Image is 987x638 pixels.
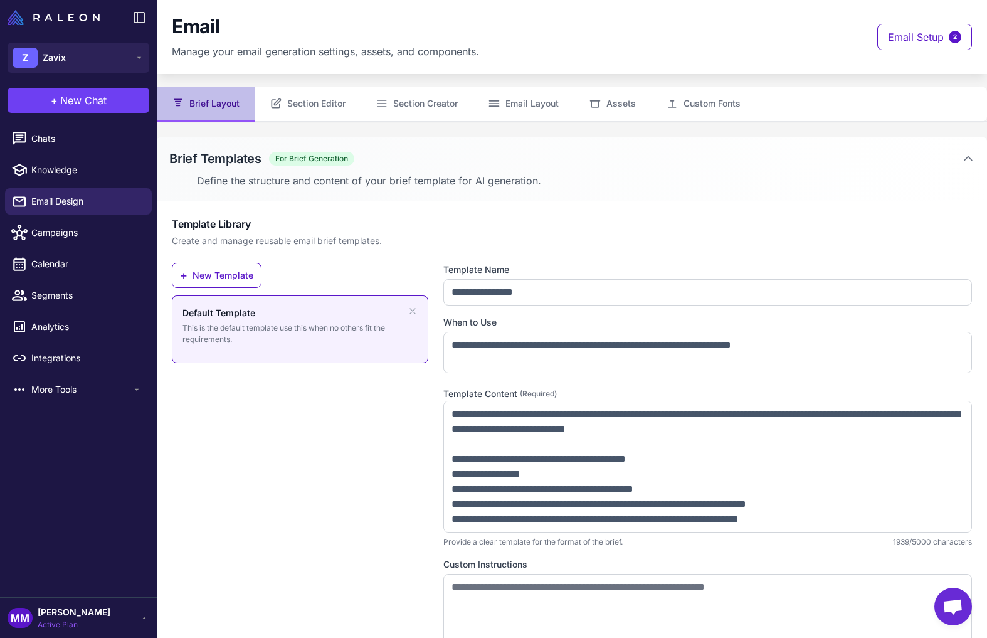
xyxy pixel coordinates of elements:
[172,216,972,231] h3: Template Library
[182,306,400,320] p: Default Template
[31,351,142,365] span: Integrations
[169,149,261,168] h2: Brief Templates
[888,29,944,45] span: Email Setup
[172,15,220,39] h1: Email
[31,163,142,177] span: Knowledge
[8,608,33,628] div: MM
[31,383,132,396] span: More Tools
[31,320,142,334] span: Analytics
[31,289,142,302] span: Segments
[31,132,142,146] span: Chats
[361,87,473,122] button: Section Creator
[893,536,972,548] p: 1939/5000 characters
[8,10,100,25] img: Raleon Logo
[60,93,107,108] span: New Chat
[877,24,972,50] button: Email Setup2
[255,87,361,122] button: Section Editor
[157,87,255,122] button: Brief Layout
[574,87,651,122] button: Assets
[443,316,972,329] label: When to Use
[5,345,152,371] a: Integrations
[180,270,187,281] span: +
[172,263,261,288] button: +New Template
[443,558,972,572] label: Custom Instructions
[38,619,110,630] span: Active Plan
[5,282,152,309] a: Segments
[443,536,623,548] p: Provide a clear template for the format of the brief.
[651,87,756,122] button: Custom Fonts
[5,125,152,152] a: Chats
[8,10,105,25] a: Raleon Logo
[5,188,152,215] a: Email Design
[473,87,574,122] button: Email Layout
[197,173,974,188] p: Define the structure and content of your brief template for AI generation.
[5,251,152,277] a: Calendar
[269,152,354,166] span: For Brief Generation
[949,31,961,43] span: 2
[443,387,972,401] label: Template Content
[520,388,557,400] span: (Required)
[8,43,149,73] button: ZZavix
[5,314,152,340] a: Analytics
[182,322,400,345] p: This is the default template use this when no others fit the requirements.
[31,226,142,240] span: Campaigns
[408,306,418,316] button: Remove template
[443,263,972,277] label: Template Name
[8,88,149,113] button: +New Chat
[5,157,152,183] a: Knowledge
[31,194,142,208] span: Email Design
[172,234,972,248] p: Create and manage reusable email brief templates.
[5,220,152,246] a: Campaigns
[172,44,479,59] p: Manage your email generation settings, assets, and components.
[934,588,972,625] div: Open chat
[43,51,66,65] span: Zavix
[38,605,110,619] span: [PERSON_NAME]
[31,257,142,271] span: Calendar
[51,93,58,108] span: +
[13,48,38,68] div: Z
